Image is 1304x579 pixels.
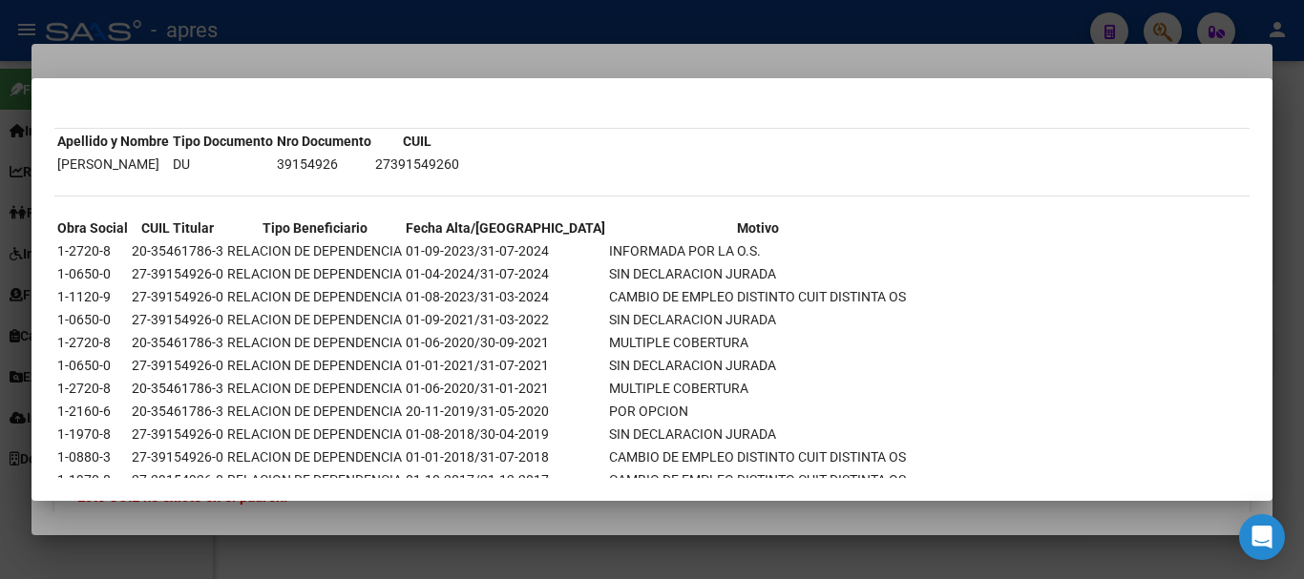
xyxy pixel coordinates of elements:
td: 01-10-2017/31-12-2017 [405,469,606,490]
td: RELACION DE DEPENDENCIA [226,286,403,307]
td: 01-01-2018/31-07-2018 [405,446,606,467]
td: 27-39154926-0 [131,446,224,467]
th: Nro Documento [276,131,372,152]
td: 01-08-2023/31-03-2024 [405,286,606,307]
td: 27-39154926-0 [131,286,224,307]
th: CUIL [374,131,460,152]
td: 1-2720-8 [56,332,129,353]
td: MULTIPLE COBERTURA [608,378,907,399]
td: RELACION DE DEPENDENCIA [226,332,403,353]
th: Obra Social [56,217,129,238]
td: 27-39154926-0 [131,355,224,376]
td: 1-0880-3 [56,446,129,467]
td: SIN DECLARACION JURADA [608,355,907,376]
td: RELACION DE DEPENDENCIA [226,263,403,284]
td: RELACION DE DEPENDENCIA [226,446,403,467]
td: CAMBIO DE EMPLEO DISTINTO CUIT DISTINTA OS [608,469,907,490]
td: 27-39154926-0 [131,469,224,490]
td: 1-2160-6 [56,401,129,422]
td: CAMBIO DE EMPLEO DISTINTO CUIT DISTINTA OS [608,286,907,307]
td: 1-1970-8 [56,424,129,445]
th: Motivo [608,217,907,238]
td: CAMBIO DE EMPLEO DISTINTO CUIT DISTINTA OS [608,446,907,467]
td: 01-08-2018/30-04-2019 [405,424,606,445]
td: 27-39154926-0 [131,263,224,284]
td: 20-35461786-3 [131,240,224,261]
td: 20-35461786-3 [131,401,224,422]
td: 39154926 [276,154,372,175]
td: 1-1970-8 [56,469,129,490]
td: SIN DECLARACION JURADA [608,309,907,330]
td: POR OPCION [608,401,907,422]
td: [PERSON_NAME] [56,154,170,175]
div: Open Intercom Messenger [1239,514,1285,560]
td: MULTIPLE COBERTURA [608,332,907,353]
td: INFORMADA POR LA O.S. [608,240,907,261]
th: Tipo Documento [172,131,274,152]
th: Apellido y Nombre [56,131,170,152]
td: RELACION DE DEPENDENCIA [226,378,403,399]
td: RELACION DE DEPENDENCIA [226,240,403,261]
td: 1-0650-0 [56,355,129,376]
td: RELACION DE DEPENDENCIA [226,401,403,422]
td: RELACION DE DEPENDENCIA [226,424,403,445]
td: 27-39154926-0 [131,309,224,330]
td: RELACION DE DEPENDENCIA [226,469,403,490]
td: 1-0650-0 [56,309,129,330]
td: 27391549260 [374,154,460,175]
td: 01-04-2024/31-07-2024 [405,263,606,284]
td: 1-2720-8 [56,378,129,399]
th: CUIL Titular [131,217,224,238]
td: 01-09-2021/31-03-2022 [405,309,606,330]
td: DU [172,154,274,175]
td: 20-35461786-3 [131,332,224,353]
td: 20-11-2019/31-05-2020 [405,401,606,422]
td: 01-09-2023/31-07-2024 [405,240,606,261]
td: 1-0650-0 [56,263,129,284]
td: SIN DECLARACION JURADA [608,424,907,445]
td: 01-06-2020/30-09-2021 [405,332,606,353]
td: 27-39154926-0 [131,424,224,445]
th: Tipo Beneficiario [226,217,403,238]
td: SIN DECLARACION JURADA [608,263,907,284]
td: 20-35461786-3 [131,378,224,399]
th: Fecha Alta/[GEOGRAPHIC_DATA] [405,217,606,238]
td: 01-01-2021/31-07-2021 [405,355,606,376]
td: RELACION DE DEPENDENCIA [226,309,403,330]
td: RELACION DE DEPENDENCIA [226,355,403,376]
td: 1-2720-8 [56,240,129,261]
td: 01-06-2020/31-01-2021 [405,378,606,399]
td: 1-1120-9 [56,286,129,307]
